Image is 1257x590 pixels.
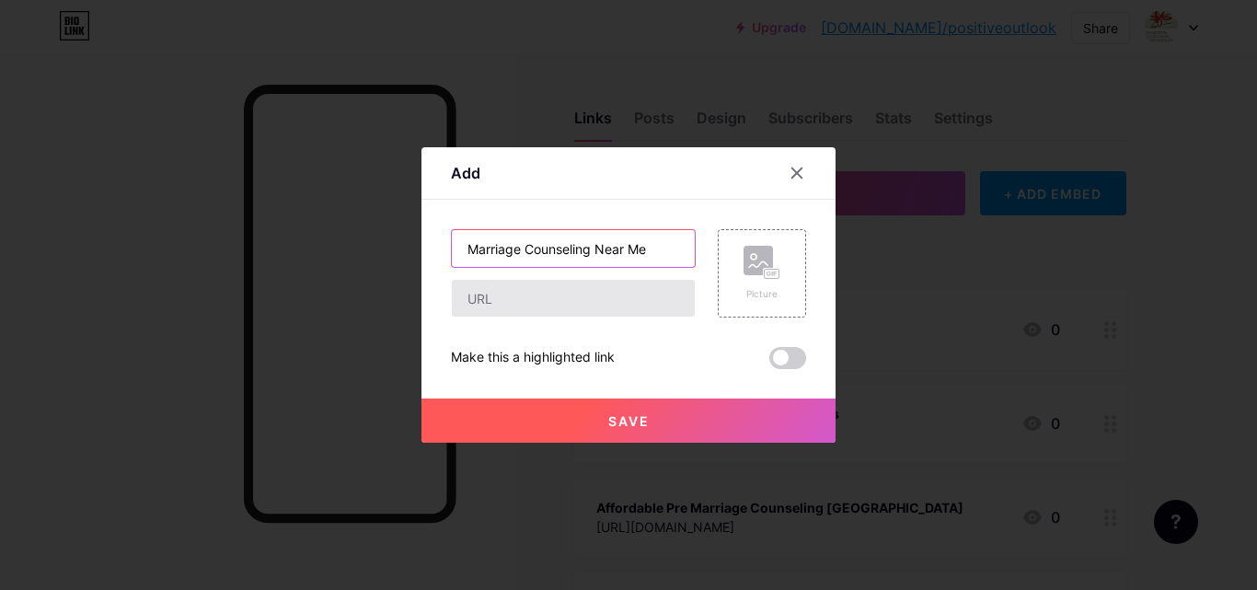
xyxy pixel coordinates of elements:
div: Picture [744,287,780,301]
input: Title [452,230,695,267]
input: URL [452,280,695,317]
div: Make this a highlighted link [451,347,615,369]
span: Save [608,413,650,429]
button: Save [421,399,836,443]
div: Add [451,162,480,184]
